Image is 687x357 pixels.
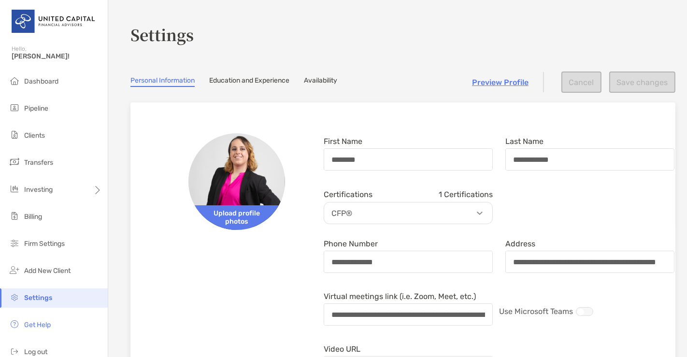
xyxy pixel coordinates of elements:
[24,104,48,113] span: Pipeline
[24,158,53,167] span: Transfers
[188,133,285,230] img: Avatar
[324,292,476,300] label: Virtual meetings link (i.e. Zoom, Meet, etc.)
[24,348,47,356] span: Log out
[24,240,65,248] span: Firm Settings
[9,264,20,276] img: add_new_client icon
[304,76,337,87] a: Availability
[24,321,51,329] span: Get Help
[209,76,289,87] a: Education and Experience
[12,4,96,39] img: United Capital Logo
[24,213,42,221] span: Billing
[324,240,378,248] label: Phone Number
[24,186,53,194] span: Investing
[9,237,20,249] img: firm-settings icon
[188,205,285,230] span: Upload profile photos
[9,210,20,222] img: billing icon
[9,345,20,357] img: logout icon
[130,76,195,87] a: Personal Information
[9,75,20,86] img: dashboard icon
[9,183,20,195] img: investing icon
[505,137,544,145] label: Last Name
[12,52,102,60] span: [PERSON_NAME]!
[324,345,360,353] label: Video URL
[9,102,20,114] img: pipeline icon
[472,78,529,87] a: Preview Profile
[505,240,535,248] label: Address
[24,77,58,86] span: Dashboard
[130,23,675,45] h3: Settings
[499,307,573,316] span: Use Microsoft Teams
[24,131,45,140] span: Clients
[324,137,362,145] label: First Name
[9,318,20,330] img: get-help icon
[24,294,52,302] span: Settings
[9,156,20,168] img: transfers icon
[9,129,20,141] img: clients icon
[324,190,493,199] div: Certifications
[439,190,493,199] span: 1 Certifications
[9,291,20,303] img: settings icon
[24,267,71,275] span: Add New Client
[327,207,495,219] p: CFP®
